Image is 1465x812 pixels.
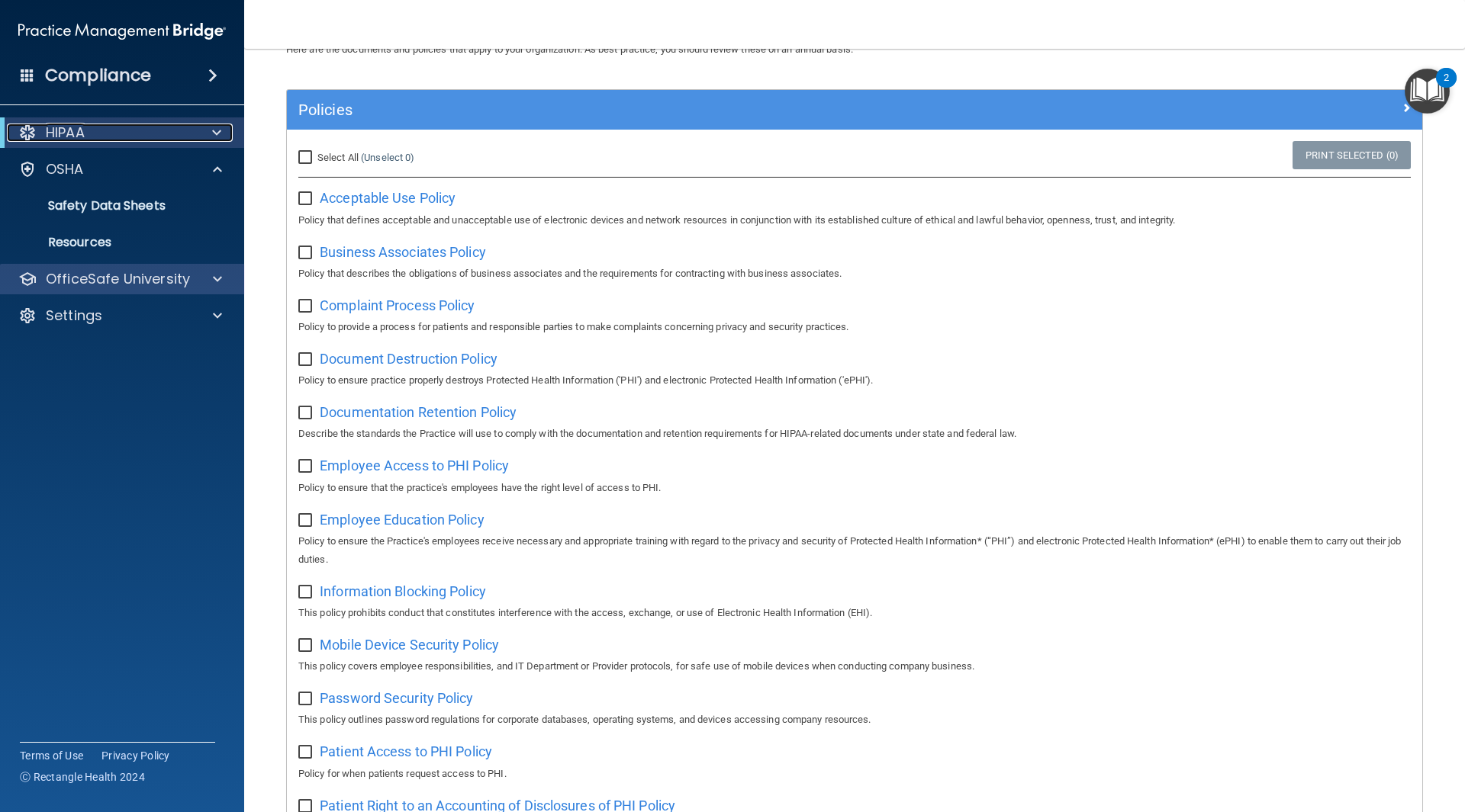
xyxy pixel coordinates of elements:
a: OfficeSafe University [18,270,222,288]
span: Documentation Retention Policy [320,404,517,420]
span: Ⓒ Rectangle Health 2024 [20,769,145,785]
p: This policy outlines password regulations for corporate databases, operating systems, and devices... [298,711,1411,729]
a: Policies [298,98,1411,122]
a: Terms of Use [20,748,83,763]
p: Policy that defines acceptable and unacceptable use of electronic devices and network resources i... [298,211,1411,229]
span: Complaint Process Policy [320,297,475,313]
p: Policy to ensure practice properly destroys Protected Health Information ('PHI') and electronic P... [298,371,1411,390]
p: Describe the standards the Practice will use to comply with the documentation and retention requi... [298,425,1411,443]
span: Business Associates Policy [320,244,486,260]
p: Policy for when patients request access to PHI. [298,765,1411,783]
h4: Compliance [45,65,151,86]
img: PMB logo [18,16,226,47]
p: Policy that describes the obligations of business associates and the requirements for contracting... [298,265,1411,283]
a: OSHA [18,160,222,178]
div: 2 [1444,78,1449,98]
a: Privacy Policy [101,748,170,763]
span: Employee Education Policy [320,512,485,528]
button: Open Resource Center, 2 new notifications [1405,69,1450,114]
span: Here are the documents and policies that apply to your organization. As best practice, you should... [286,43,853,55]
p: Policy to ensure the Practice's employees receive necessary and appropriate training with regard ... [298,532,1411,569]
p: OfficeSafe University [46,270,190,288]
span: Select All [317,152,359,163]
p: Safety Data Sheets [10,198,218,213]
a: HIPAA [18,124,221,142]
span: Acceptable Use Policy [320,190,456,206]
p: This policy prohibits conduct that constitutes interference with the access, exchange, or use of ... [298,604,1411,622]
input: Select All (Unselect 0) [298,152,316,164]
span: Employee Access to PHI Policy [320,457,509,473]
p: OSHA [46,160,84,178]
a: Print Selected (0) [1293,141,1411,169]
span: Document Destruction Policy [320,351,497,367]
span: Patient Access to PHI Policy [320,743,492,759]
a: Settings [18,307,222,325]
a: (Unselect 0) [361,152,414,163]
span: Information Blocking Policy [320,583,486,599]
p: Settings [46,307,102,325]
p: Policy to provide a process for patients and responsible parties to make complaints concerning pr... [298,318,1411,336]
p: HIPAA [46,124,85,142]
p: This policy covers employee responsibilities, and IT Department or Provider protocols, for safe u... [298,657,1411,676]
p: Resources [10,235,218,250]
span: Mobile Device Security Policy [320,637,499,653]
span: Password Security Policy [320,690,473,706]
h5: Policies [298,101,1127,118]
p: Policy to ensure that the practice's employees have the right level of access to PHI. [298,479,1411,497]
